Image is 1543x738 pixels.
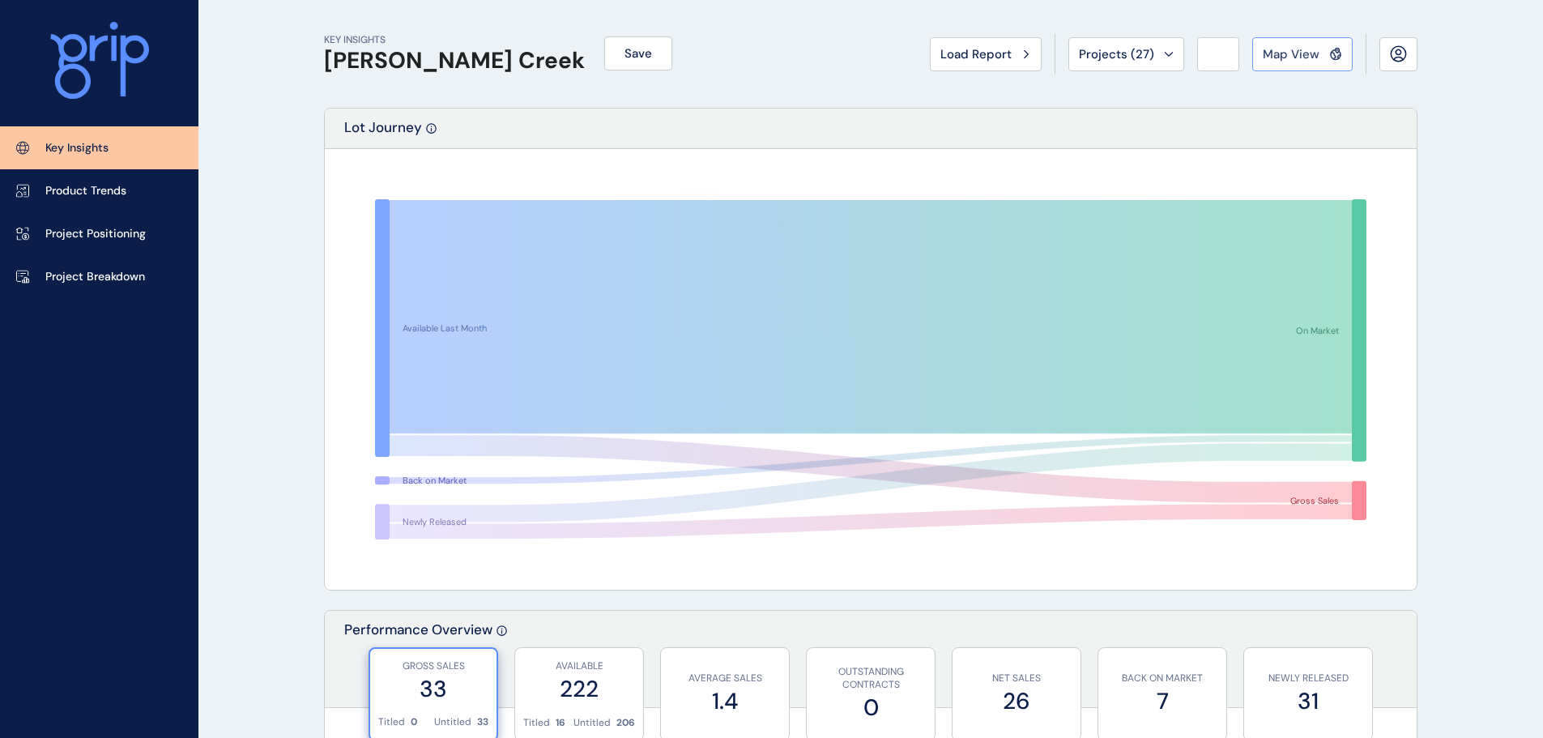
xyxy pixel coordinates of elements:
[324,47,585,75] h1: [PERSON_NAME] Creek
[378,715,405,729] p: Titled
[411,715,417,729] p: 0
[1106,685,1218,717] label: 7
[344,118,422,148] p: Lot Journey
[1079,46,1154,62] span: Projects ( 27 )
[669,685,781,717] label: 1.4
[1252,672,1364,685] p: NEWLY RELEASED
[45,140,109,156] p: Key Insights
[961,672,1072,685] p: NET SALES
[523,659,635,673] p: AVAILABLE
[1106,672,1218,685] p: BACK ON MARKET
[556,716,565,730] p: 16
[45,183,126,199] p: Product Trends
[378,673,488,705] label: 33
[815,665,927,693] p: OUTSTANDING CONTRACTS
[1068,37,1184,71] button: Projects (27)
[45,269,145,285] p: Project Breakdown
[45,226,146,242] p: Project Positioning
[604,36,672,70] button: Save
[961,685,1072,717] label: 26
[434,715,471,729] p: Untitled
[523,673,635,705] label: 222
[616,716,635,730] p: 206
[815,692,927,723] label: 0
[930,37,1042,71] button: Load Report
[1263,46,1319,62] span: Map View
[344,621,492,707] p: Performance Overview
[1252,685,1364,717] label: 31
[1252,37,1353,71] button: Map View
[378,659,488,673] p: GROSS SALES
[324,33,585,47] p: KEY INSIGHTS
[573,716,611,730] p: Untitled
[669,672,781,685] p: AVERAGE SALES
[477,715,488,729] p: 33
[523,716,550,730] p: Titled
[940,46,1012,62] span: Load Report
[624,45,652,62] span: Save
